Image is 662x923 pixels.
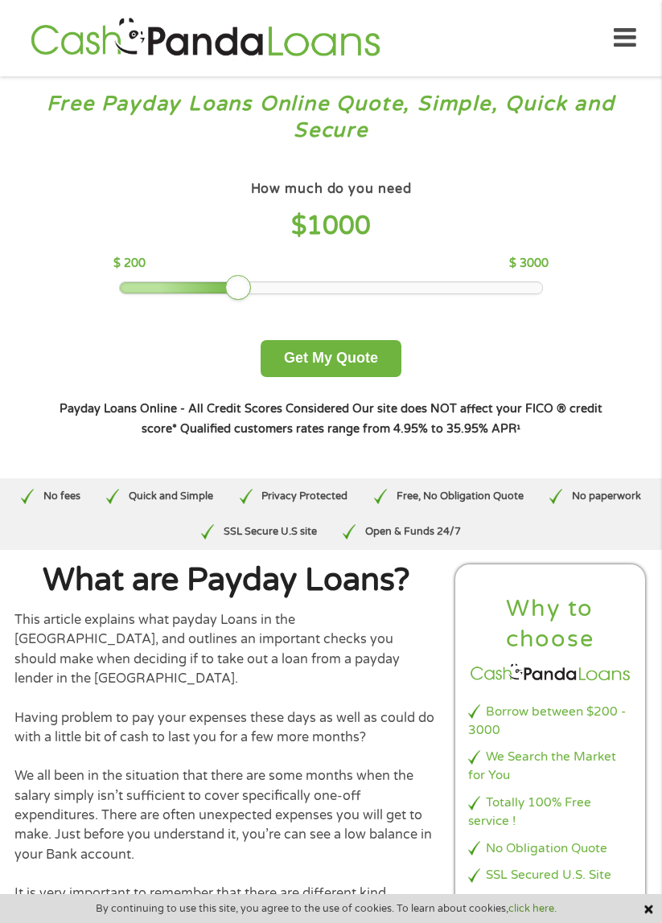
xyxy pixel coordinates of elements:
h1: What are Payday Loans? [14,564,438,597]
li: SSL Secured U.S. Site [468,866,632,884]
p: Open & Funds 24/7 [365,524,461,539]
li: No Obligation Quote [468,839,632,858]
p: $ 3000 [509,255,549,273]
p: No paperwork [572,489,641,504]
a: click here. [508,902,557,915]
p: Quick and Simple [129,489,213,504]
p: $ 200 [113,255,146,273]
li: Borrow between $200 - 3000 [468,703,632,740]
p: We all been in the situation that there are some months when the salary simply isn’t sufficient t... [14,766,438,864]
strong: Payday Loans Online - All Credit Scores Considered [60,402,349,416]
span: By continuing to use this site, you agree to the use of cookies. To learn about cookies, [96,903,557,914]
strong: Qualified customers rates range from 4.95% to 35.95% APR¹ [180,422,520,436]
strong: Our site does NOT affect your FICO ® credit score* [142,402,602,435]
button: Get My Quote [261,340,401,378]
h4: How much do you need [251,181,412,198]
h2: Why to choose [468,594,632,654]
p: Having problem to pay your expenses these days as well as could do with a little bit of cash to l... [14,708,438,748]
span: 1000 [306,211,371,241]
img: GetLoanNow Logo [26,15,384,61]
p: SSL Secure U.S site [224,524,317,539]
li: Totally 100% Free service ! [468,794,632,831]
li: We Search the Market for You [468,748,632,785]
p: No fees [43,489,80,504]
p: This article explains what payday Loans in the [GEOGRAPHIC_DATA], and outlines an important check... [14,610,438,688]
h3: Free Payday Loans Online Quote, Simple, Quick and Secure [14,91,648,144]
h4: $ [113,210,549,243]
p: Free, No Obligation Quote [397,489,524,504]
p: Privacy Protected [261,489,347,504]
